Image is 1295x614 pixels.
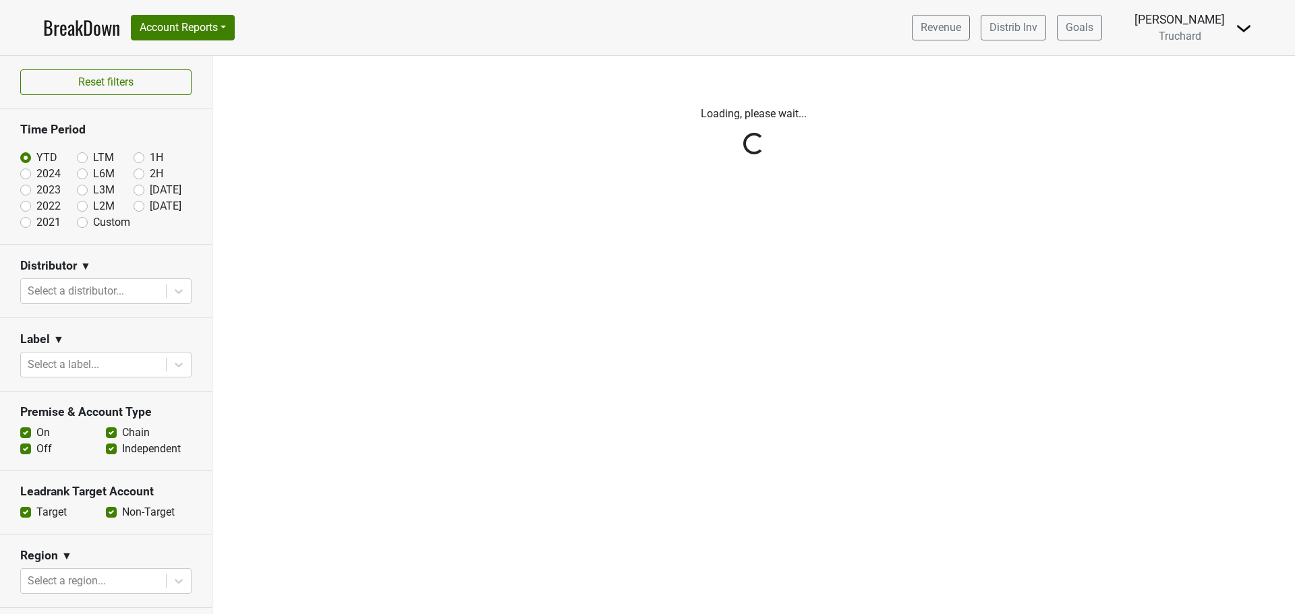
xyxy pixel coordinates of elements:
a: Revenue [912,15,970,40]
span: Truchard [1159,30,1201,42]
p: Loading, please wait... [380,106,1128,122]
a: Goals [1057,15,1102,40]
img: Dropdown Menu [1236,20,1252,36]
a: BreakDown [43,13,120,42]
div: [PERSON_NAME] [1134,11,1225,28]
a: Distrib Inv [981,15,1046,40]
button: Account Reports [131,15,235,40]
